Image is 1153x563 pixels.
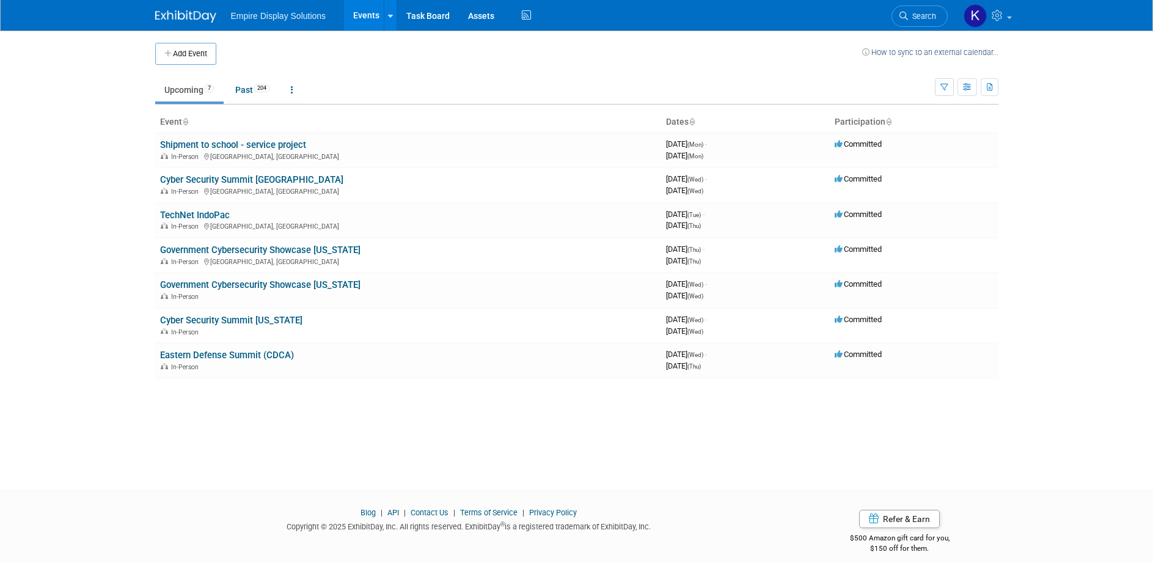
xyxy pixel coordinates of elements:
span: Committed [835,315,882,324]
div: Copyright © 2025 ExhibitDay, Inc. All rights reserved. ExhibitDay is a registered trademark of Ex... [155,518,783,532]
sup: ® [500,521,505,528]
th: Event [155,112,661,133]
span: [DATE] [666,361,701,370]
img: In-Person Event [161,363,168,369]
span: (Thu) [687,246,701,253]
span: | [519,508,527,517]
span: In-Person [171,328,202,336]
img: In-Person Event [161,328,168,334]
span: (Wed) [687,281,703,288]
span: (Thu) [687,363,701,370]
span: (Thu) [687,258,701,265]
th: Dates [661,112,830,133]
span: - [703,210,705,219]
span: (Mon) [687,141,703,148]
span: (Wed) [687,351,703,358]
span: (Mon) [687,153,703,160]
span: (Thu) [687,223,701,229]
span: - [705,174,707,183]
div: [GEOGRAPHIC_DATA], [GEOGRAPHIC_DATA] [160,256,656,266]
span: Committed [835,245,882,254]
span: Search [908,12,936,21]
a: Upcoming7 [155,78,224,101]
span: (Wed) [687,293,703,300]
span: [DATE] [666,221,701,230]
span: - [705,139,707,149]
span: [DATE] [666,326,703,336]
div: [GEOGRAPHIC_DATA], [GEOGRAPHIC_DATA] [160,221,656,230]
a: Cyber Security Summit [GEOGRAPHIC_DATA] [160,174,343,185]
span: 7 [204,84,214,93]
a: Sort by Participation Type [885,117,891,127]
a: Contact Us [411,508,448,517]
span: In-Person [171,153,202,161]
div: [GEOGRAPHIC_DATA], [GEOGRAPHIC_DATA] [160,151,656,161]
span: - [703,245,705,254]
a: Refer & Earn [859,510,940,528]
a: Blog [361,508,376,517]
span: 204 [254,84,270,93]
a: Government Cybersecurity Showcase [US_STATE] [160,245,361,256]
span: In-Person [171,223,202,230]
img: In-Person Event [161,153,168,159]
span: [DATE] [666,139,707,149]
div: $150 off for them. [801,543,998,554]
a: API [387,508,399,517]
span: Committed [835,279,882,289]
span: [DATE] [666,315,707,324]
span: (Wed) [687,176,703,183]
span: Committed [835,350,882,359]
img: In-Person Event [161,188,168,194]
span: [DATE] [666,186,703,195]
span: (Wed) [687,188,703,194]
span: - [705,315,707,324]
span: [DATE] [666,174,707,183]
span: [DATE] [666,256,701,265]
span: (Tue) [687,212,701,218]
a: Search [891,6,948,27]
span: Committed [835,174,882,183]
a: Cyber Security Summit [US_STATE] [160,315,302,326]
span: Empire Display Solutions [231,11,326,21]
a: Sort by Start Date [689,117,695,127]
a: Privacy Policy [529,508,577,517]
span: [DATE] [666,279,707,289]
span: - [705,350,707,359]
span: (Wed) [687,317,703,323]
a: Terms of Service [460,508,518,517]
span: In-Person [171,293,202,301]
a: How to sync to an external calendar... [862,48,998,57]
a: TechNet IndoPac [160,210,230,221]
span: Committed [835,210,882,219]
img: ExhibitDay [155,10,216,23]
th: Participation [830,112,998,133]
span: | [378,508,386,517]
a: Shipment to school - service project [160,139,306,150]
span: [DATE] [666,245,705,254]
a: Government Cybersecurity Showcase [US_STATE] [160,279,361,290]
span: Committed [835,139,882,149]
span: In-Person [171,258,202,266]
img: Katelyn Hurlock [964,4,987,28]
span: [DATE] [666,210,705,219]
div: [GEOGRAPHIC_DATA], [GEOGRAPHIC_DATA] [160,186,656,196]
a: Past204 [226,78,279,101]
span: | [401,508,409,517]
span: (Wed) [687,328,703,335]
span: [DATE] [666,151,703,160]
span: - [705,279,707,289]
span: [DATE] [666,291,703,300]
span: In-Person [171,188,202,196]
img: In-Person Event [161,258,168,264]
div: $500 Amazon gift card for you, [801,525,998,553]
span: In-Person [171,363,202,371]
button: Add Event [155,43,216,65]
img: In-Person Event [161,223,168,229]
img: In-Person Event [161,293,168,299]
a: Sort by Event Name [182,117,188,127]
span: | [450,508,458,517]
a: Eastern Defense Summit (CDCA) [160,350,294,361]
span: [DATE] [666,350,707,359]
